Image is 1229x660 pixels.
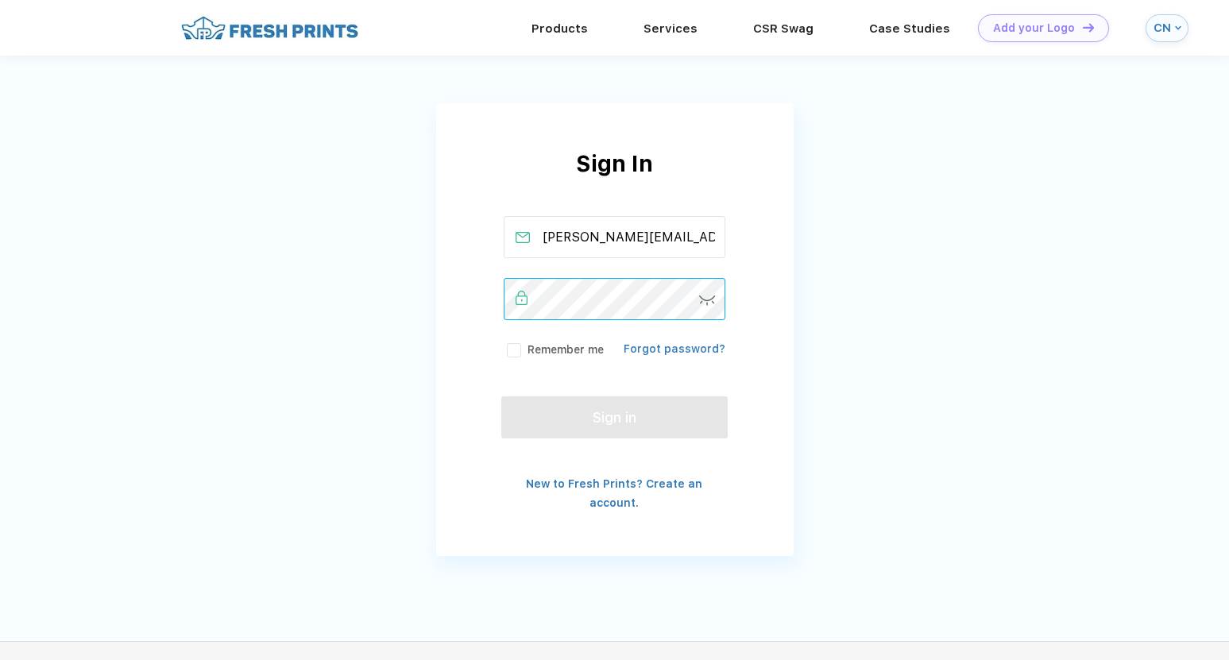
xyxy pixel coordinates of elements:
div: CN [1154,21,1171,35]
img: DT [1083,23,1094,32]
a: New to Fresh Prints? Create an account. [526,477,702,509]
button: Sign in [501,396,727,438]
img: password_active.svg [516,291,528,305]
a: Products [531,21,588,36]
div: Sign In [436,147,794,216]
img: password-icon.svg [699,295,716,306]
div: Add your Logo [993,21,1075,35]
img: email_active.svg [516,232,530,243]
a: Forgot password? [624,342,725,355]
img: arrow_down_blue.svg [1175,25,1181,31]
label: Remember me [504,342,604,358]
img: fo%20logo%202.webp [176,14,363,42]
input: Email [504,216,725,258]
